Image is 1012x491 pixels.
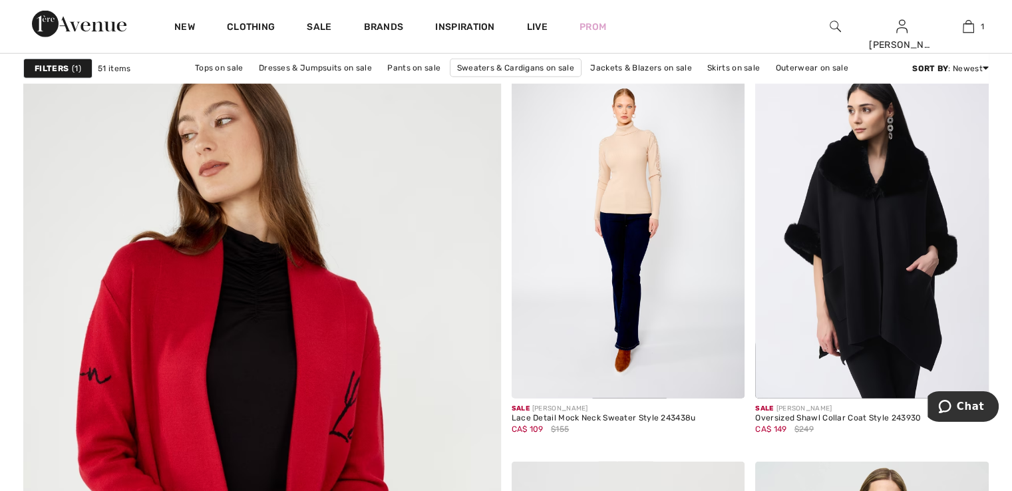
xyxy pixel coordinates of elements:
[755,49,989,399] img: Oversized Shawl Collar Coat Style 243930. Black
[794,423,814,435] span: $249
[912,64,948,73] strong: Sort By
[963,19,974,35] img: My Bag
[928,391,999,424] iframe: Opens a widget where you can chat to one of our agents
[755,404,921,414] div: [PERSON_NAME]
[755,414,921,423] div: Oversized Shawl Collar Coat Style 243930
[512,414,696,423] div: Lace Detail Mock Neck Sweater Style 243438u
[35,63,69,75] strong: Filters
[551,423,569,435] span: $155
[869,38,934,52] div: [PERSON_NAME]
[935,19,1001,35] a: 1
[896,19,908,35] img: My Info
[364,21,404,35] a: Brands
[435,21,494,35] span: Inspiration
[896,20,908,33] a: Sign In
[527,20,548,34] a: Live
[512,404,696,414] div: [PERSON_NAME]
[450,59,582,77] a: Sweaters & Cardigans on sale
[174,21,195,35] a: New
[584,59,699,77] a: Jackets & Blazers on sale
[830,19,841,35] img: search the website
[580,20,606,34] a: Prom
[307,21,331,35] a: Sale
[912,63,989,75] div: : Newest
[701,59,766,77] a: Skirts on sale
[188,59,250,77] a: Tops on sale
[72,63,81,75] span: 1
[98,63,130,75] span: 51 items
[755,424,786,434] span: CA$ 149
[512,49,745,399] img: Lace Detail Mock Neck Sweater Style 243438u. Beige
[512,424,544,434] span: CA$ 109
[227,21,275,35] a: Clothing
[32,11,126,37] img: 1ère Avenue
[769,59,855,77] a: Outerwear on sale
[252,59,379,77] a: Dresses & Jumpsuits on sale
[755,405,773,412] span: Sale
[381,59,447,77] a: Pants on sale
[512,405,530,412] span: Sale
[981,21,984,33] span: 1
